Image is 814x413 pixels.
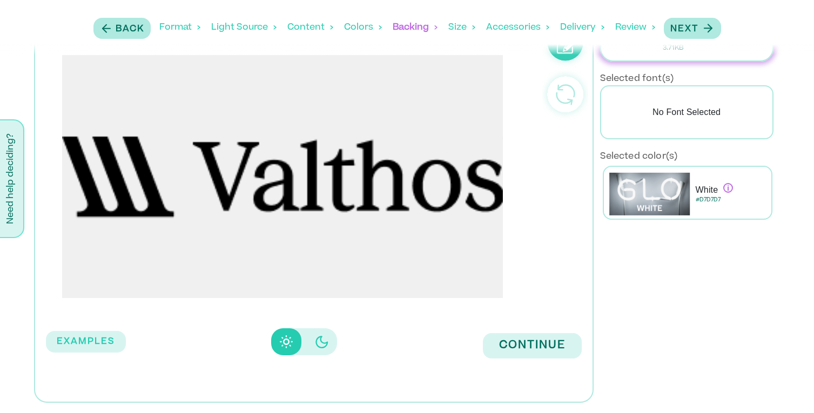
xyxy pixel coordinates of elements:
div: Colors [344,11,382,44]
div: Disabled elevation buttons [271,328,337,355]
iframe: Chat Widget [760,361,814,413]
div: Review [615,11,655,44]
p: No Font Selected [600,85,773,139]
div: Accessories [486,11,549,44]
div: Backing [393,11,438,44]
p: Selected font(s) [600,72,674,85]
button: EXAMPLES [46,331,126,353]
div: Delivery [560,11,604,44]
button: Back [93,18,151,39]
div: Light Source [211,11,277,44]
p: #D7D7D7 [696,197,734,205]
button: Next [664,18,721,39]
p: White [696,183,734,197]
p: Selected color(s) [600,150,678,163]
p: Next [670,23,698,36]
div: Content [287,11,333,44]
p: Back [116,23,144,36]
div: Size [448,11,475,44]
div: Format [159,11,200,44]
button: Continue [483,333,582,358]
div: Remove the colors by pressing the minus button. [723,183,733,193]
